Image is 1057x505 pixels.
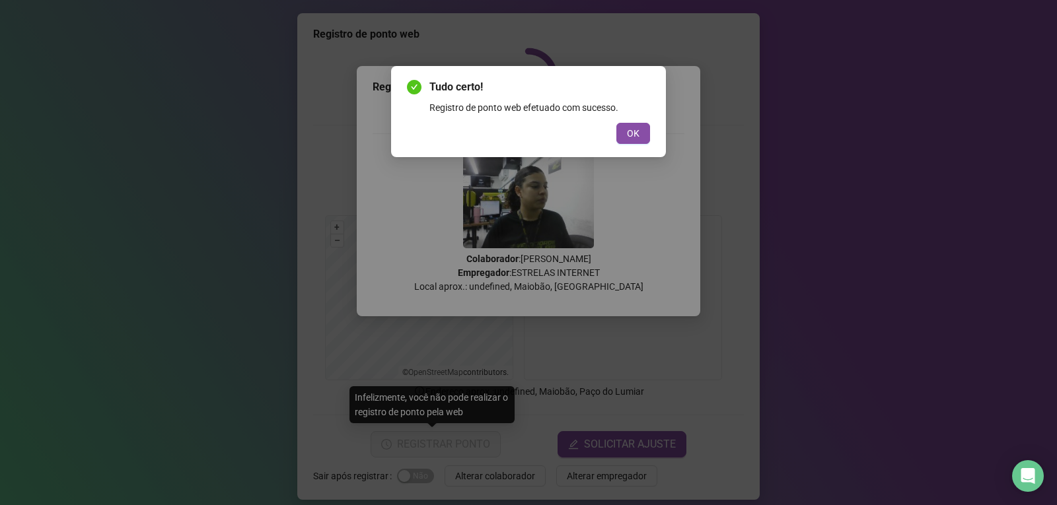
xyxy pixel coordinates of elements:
[407,80,421,94] span: check-circle
[616,123,650,144] button: OK
[627,126,639,141] span: OK
[429,79,650,95] span: Tudo certo!
[1012,460,1044,492] div: Open Intercom Messenger
[429,100,650,115] div: Registro de ponto web efetuado com sucesso.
